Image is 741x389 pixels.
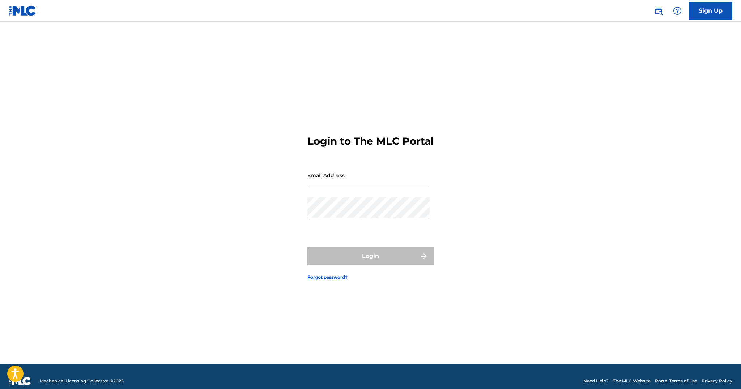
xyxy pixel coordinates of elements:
img: MLC Logo [9,5,37,16]
div: Help [670,4,685,18]
span: Mechanical Licensing Collective © 2025 [40,378,124,384]
img: help [673,7,682,15]
h3: Login to The MLC Portal [307,135,434,148]
iframe: Chat Widget [705,354,741,389]
a: Public Search [651,4,666,18]
img: logo [9,377,31,385]
a: Forgot password? [307,274,348,281]
a: Portal Terms of Use [655,378,697,384]
a: Privacy Policy [702,378,732,384]
a: Need Help? [583,378,609,384]
a: Sign Up [689,2,732,20]
img: search [654,7,663,15]
a: The MLC Website [613,378,651,384]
